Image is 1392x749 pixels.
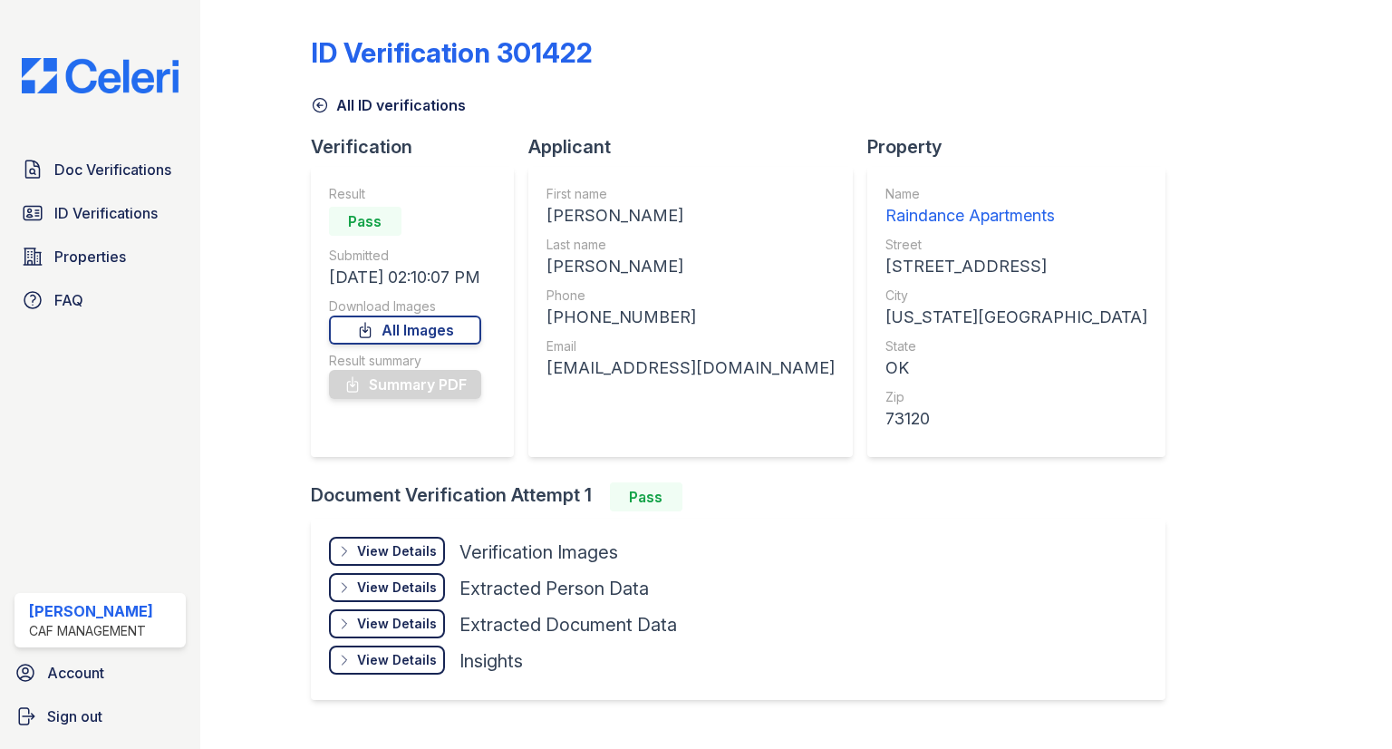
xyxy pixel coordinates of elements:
[54,202,158,224] span: ID Verifications
[54,246,126,267] span: Properties
[329,316,481,345] a: All Images
[546,355,835,381] div: [EMAIL_ADDRESS][DOMAIN_NAME]
[546,287,835,305] div: Phone
[311,134,528,160] div: Verification
[357,651,437,669] div: View Details
[329,265,481,290] div: [DATE] 02:10:07 PM
[885,254,1147,279] div: [STREET_ADDRESS]
[357,615,437,633] div: View Details
[885,337,1147,355] div: State
[546,203,835,229] div: [PERSON_NAME]
[459,648,523,674] div: Insights
[546,185,835,203] div: First name
[7,655,193,691] a: Account
[459,612,677,637] div: Extracted Document Data
[546,236,835,254] div: Last name
[1316,676,1374,731] iframe: chat widget
[329,207,401,236] div: Pass
[885,406,1147,432] div: 73120
[885,305,1147,330] div: [US_STATE][GEOGRAPHIC_DATA]
[528,134,867,160] div: Applicant
[29,600,153,622] div: [PERSON_NAME]
[546,337,835,355] div: Email
[885,287,1147,305] div: City
[7,58,193,93] img: CE_Logo_Blue-a8612792a0a2168367f1c8372b55b34899dd931a85d93a1a3d3e32e68fde9ad4.png
[311,94,466,116] a: All ID verifications
[885,388,1147,406] div: Zip
[54,159,171,180] span: Doc Verifications
[14,195,186,231] a: ID Verifications
[311,36,593,69] div: ID Verification 301422
[885,236,1147,254] div: Street
[14,238,186,275] a: Properties
[329,297,481,316] div: Download Images
[14,151,186,188] a: Doc Verifications
[329,185,481,203] div: Result
[14,282,186,318] a: FAQ
[329,247,481,265] div: Submitted
[885,203,1147,229] div: Raindance Apartments
[357,542,437,560] div: View Details
[7,698,193,734] a: Sign out
[546,305,835,330] div: [PHONE_NUMBER]
[357,579,437,597] div: View Details
[47,705,102,727] span: Sign out
[47,662,104,684] span: Account
[885,185,1147,229] a: Name Raindance Apartments
[885,355,1147,381] div: OK
[610,482,682,511] div: Pass
[29,622,153,640] div: CAF Management
[311,482,1180,511] div: Document Verification Attempt 1
[885,185,1147,203] div: Name
[867,134,1180,160] div: Property
[546,254,835,279] div: [PERSON_NAME]
[459,576,649,601] div: Extracted Person Data
[459,540,618,565] div: Verification Images
[54,289,83,311] span: FAQ
[329,352,481,370] div: Result summary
